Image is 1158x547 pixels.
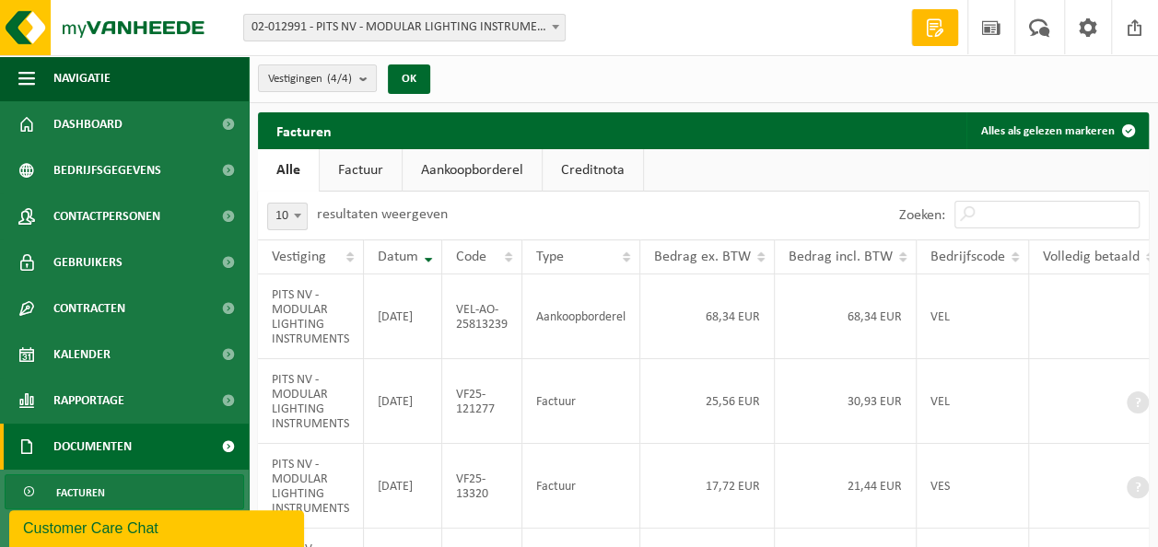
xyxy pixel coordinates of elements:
[640,274,775,359] td: 68,34 EUR
[53,147,161,193] span: Bedrijfsgegevens
[403,149,542,192] a: Aankoopborderel
[244,15,565,41] span: 02-012991 - PITS NV - MODULAR LIGHTING INSTRUMENTS - RUMBEKE
[327,73,352,85] count: (4/4)
[456,250,486,264] span: Code
[258,274,364,359] td: PITS NV - MODULAR LIGHTING INSTRUMENTS
[258,149,319,192] a: Alle
[56,475,105,510] span: Facturen
[268,204,307,229] span: 10
[536,250,564,264] span: Type
[930,250,1005,264] span: Bedrijfscode
[53,55,111,101] span: Navigatie
[5,474,244,509] a: Facturen
[53,193,160,239] span: Contactpersonen
[53,332,111,378] span: Kalender
[543,149,643,192] a: Creditnota
[522,444,640,529] td: Factuur
[917,274,1029,359] td: VEL
[258,359,364,444] td: PITS NV - MODULAR LIGHTING INSTRUMENTS
[53,378,124,424] span: Rapportage
[53,285,125,332] span: Contracten
[775,359,917,444] td: 30,93 EUR
[53,424,132,470] span: Documenten
[1043,250,1140,264] span: Volledig betaald
[53,101,123,147] span: Dashboard
[258,444,364,529] td: PITS NV - MODULAR LIGHTING INSTRUMENTS
[364,274,442,359] td: [DATE]
[258,64,377,92] button: Vestigingen(4/4)
[388,64,430,94] button: OK
[243,14,566,41] span: 02-012991 - PITS NV - MODULAR LIGHTING INSTRUMENTS - RUMBEKE
[442,444,522,529] td: VF25-13320
[640,444,775,529] td: 17,72 EUR
[364,444,442,529] td: [DATE]
[775,274,917,359] td: 68,34 EUR
[654,250,751,264] span: Bedrag ex. BTW
[640,359,775,444] td: 25,56 EUR
[442,274,522,359] td: VEL-AO-25813239
[522,359,640,444] td: Factuur
[917,359,1029,444] td: VEL
[9,506,308,547] iframe: chat widget
[789,250,893,264] span: Bedrag incl. BTW
[268,65,352,93] span: Vestigingen
[775,444,917,529] td: 21,44 EUR
[899,208,945,223] label: Zoeken:
[53,239,123,285] span: Gebruikers
[522,274,640,359] td: Aankoopborderel
[364,359,442,444] td: [DATE]
[917,444,1029,529] td: VES
[258,112,350,148] h2: Facturen
[320,149,402,192] a: Factuur
[378,250,418,264] span: Datum
[317,207,448,222] label: resultaten weergeven
[442,359,522,444] td: VF25-121277
[966,112,1147,149] button: Alles als gelezen markeren
[267,203,308,230] span: 10
[272,250,326,264] span: Vestiging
